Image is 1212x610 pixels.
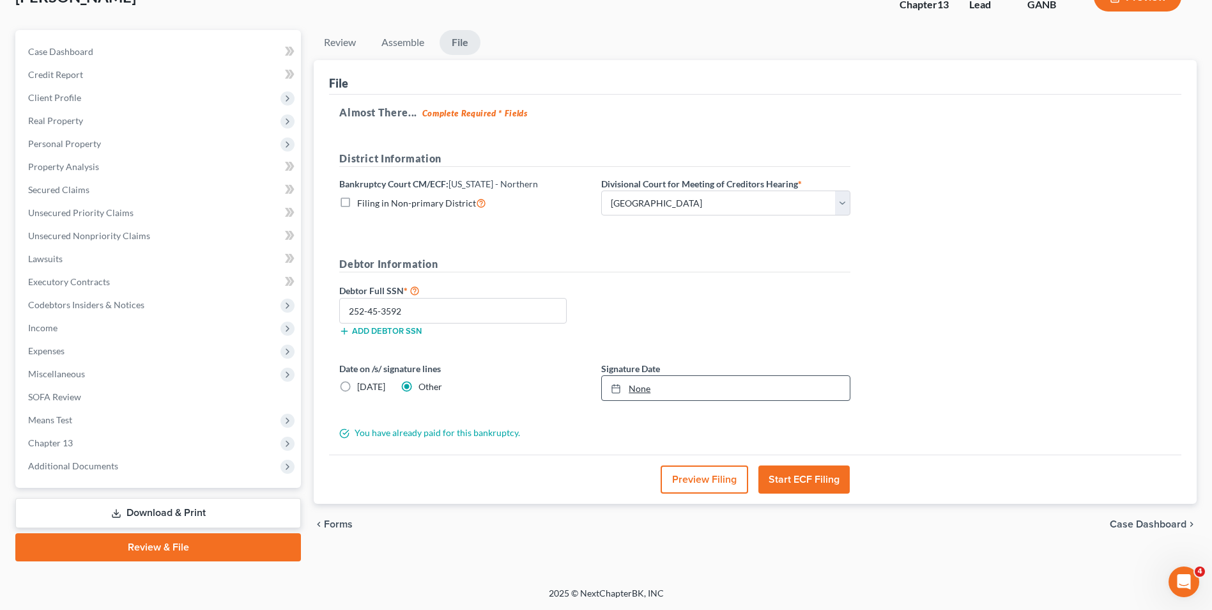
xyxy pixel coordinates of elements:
span: Property Analysis [28,161,99,172]
h5: Debtor Information [339,256,850,272]
h5: Almost There... [339,105,1171,120]
span: Means Test [28,414,72,425]
span: Chapter 13 [28,437,73,448]
a: Executory Contracts [18,270,301,293]
span: Client Profile [28,92,81,103]
span: Codebtors Insiders & Notices [28,299,144,310]
span: Income [28,322,58,333]
div: File [329,75,348,91]
span: Unsecured Priority Claims [28,207,134,218]
span: Filing in Non-primary District [357,198,476,208]
a: Property Analysis [18,155,301,178]
span: Expenses [28,345,65,356]
span: Other [418,381,442,392]
span: [DATE] [357,381,385,392]
label: Signature Date [601,362,660,375]
div: You have already paid for this bankruptcy. [333,426,857,439]
span: Credit Report [28,69,83,80]
span: Additional Documents [28,460,118,471]
span: 4 [1195,567,1205,577]
a: Case Dashboard chevron_right [1110,519,1197,529]
h5: District Information [339,151,850,167]
label: Date on /s/ signature lines [339,362,588,375]
span: Unsecured Nonpriority Claims [28,230,150,241]
span: Secured Claims [28,184,89,195]
a: Review [314,30,366,55]
span: Miscellaneous [28,368,85,379]
a: Case Dashboard [18,40,301,63]
div: 2025 © NextChapterBK, INC [242,587,970,610]
a: Lawsuits [18,247,301,270]
strong: Complete Required * Fields [422,108,528,118]
label: Debtor Full SSN [333,283,595,298]
span: Personal Property [28,138,101,149]
a: File [440,30,480,55]
span: [US_STATE] - Northern [449,178,538,189]
label: Bankruptcy Court CM/ECF: [339,177,538,191]
button: Add debtor SSN [339,326,422,336]
span: Lawsuits [28,253,63,264]
a: None [602,376,850,400]
span: Executory Contracts [28,276,110,287]
span: Case Dashboard [28,46,93,57]
span: Forms [324,519,353,529]
iframe: Intercom live chat [1169,567,1199,597]
span: SOFA Review [28,391,81,402]
label: Divisional Court for Meeting of Creditors Hearing [601,177,802,191]
a: Unsecured Priority Claims [18,201,301,224]
input: XXX-XX-XXXX [339,298,567,324]
a: Credit Report [18,63,301,86]
i: chevron_left [314,519,324,529]
button: chevron_left Forms [314,519,370,529]
button: Preview Filing [661,465,748,494]
button: Start ECF Filing [758,465,850,494]
a: Unsecured Nonpriority Claims [18,224,301,247]
a: Review & File [15,533,301,561]
a: Download & Print [15,498,301,528]
span: Case Dashboard [1110,519,1186,529]
i: chevron_right [1186,519,1197,529]
a: SOFA Review [18,386,301,409]
a: Assemble [371,30,434,55]
span: Real Property [28,115,83,126]
a: Secured Claims [18,178,301,201]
